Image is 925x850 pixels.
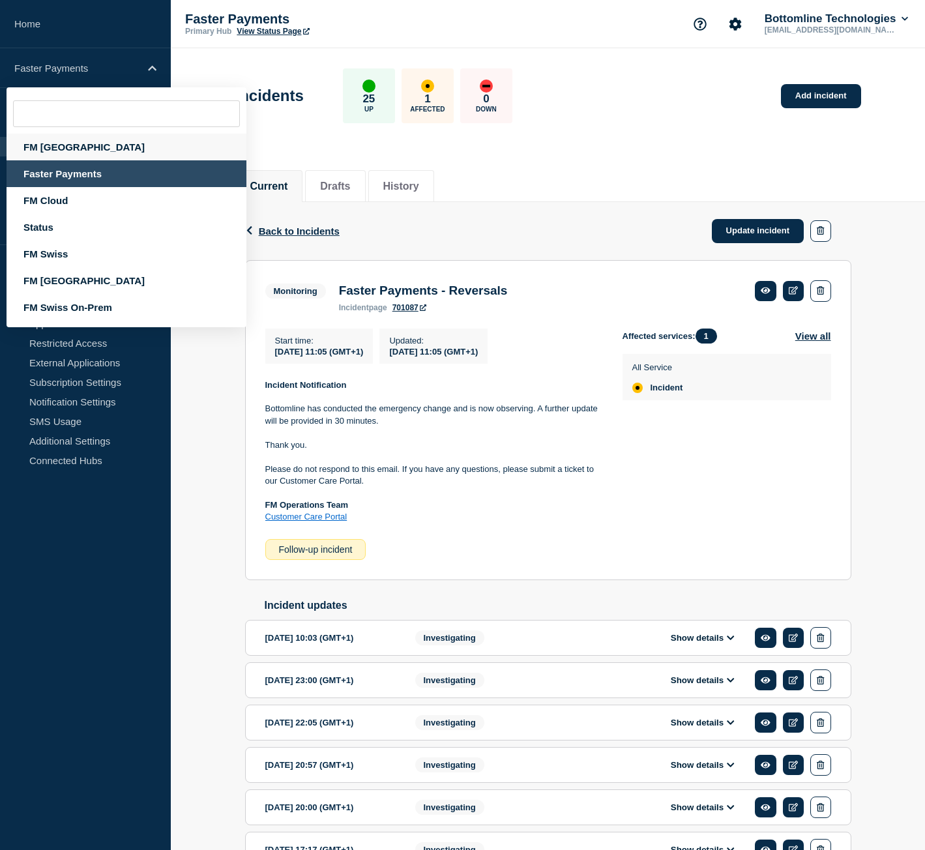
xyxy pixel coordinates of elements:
span: Investigating [415,630,484,645]
p: Up [364,106,374,113]
div: [DATE] 22:05 (GMT+1) [265,712,396,733]
div: FM Cloud [7,187,246,214]
button: Show details [667,675,739,686]
span: Investigating [415,800,484,815]
span: incident [339,303,369,312]
a: Customer Care Portal [265,512,347,521]
div: down [480,80,493,93]
div: FM [GEOGRAPHIC_DATA] [7,134,246,160]
div: affected [421,80,434,93]
div: [DATE] 10:03 (GMT+1) [265,627,396,649]
button: Back to Incidents [245,226,340,237]
span: Investigating [415,715,484,730]
p: Thank you. [265,439,602,451]
div: Faster Payments [7,160,246,187]
p: 0 [483,93,489,106]
div: FM Swiss [7,241,246,267]
div: FM [GEOGRAPHIC_DATA] [7,267,246,294]
span: Monitoring [265,284,326,299]
div: [DATE] 20:00 (GMT+1) [265,797,396,818]
div: [DATE] 11:05 (GMT+1) [389,345,478,357]
p: Start time : [275,336,364,345]
a: Add incident [781,84,861,108]
span: Affected services: [623,329,724,344]
button: Drafts [320,181,350,192]
a: Update incident [712,219,804,243]
span: 1 [696,329,717,344]
button: Show details [667,759,739,770]
button: Bottomline Technologies [762,12,911,25]
p: Updated : [389,336,478,345]
h1: Incidents [235,87,304,105]
a: 701087 [392,303,426,312]
span: Incident [651,383,683,393]
button: History [383,181,419,192]
a: View Status Page [237,27,309,36]
p: Faster Payments [185,12,446,27]
button: Current [250,181,288,192]
button: Support [686,10,714,38]
strong: FM Operations Team [265,500,349,510]
button: Show details [667,802,739,813]
h2: Incident updates [265,600,851,611]
p: page [339,303,387,312]
span: Investigating [415,757,484,772]
p: Faster Payments [14,63,139,74]
button: Show details [667,632,739,643]
div: FM Swiss On-Prem [7,294,246,321]
p: Bottomline has conducted the emergency change and is now observing. A further update will be prov... [265,403,602,427]
div: [DATE] 20:57 (GMT+1) [265,754,396,776]
p: All Service [632,362,683,372]
button: Account settings [722,10,749,38]
strong: Incident Notification [265,380,347,390]
span: [DATE] 11:05 (GMT+1) [275,347,364,357]
span: Back to Incidents [259,226,340,237]
div: Status [7,214,246,241]
p: Affected [410,106,445,113]
p: Down [476,106,497,113]
p: Please do not respond to this email. If you have any questions, please submit a ticket to our Cus... [265,463,602,488]
button: Show details [667,717,739,728]
span: Investigating [415,673,484,688]
h3: Faster Payments - Reversals [339,284,508,298]
div: Follow-up incident [265,539,366,560]
p: 1 [424,93,430,106]
div: up [362,80,375,93]
button: View all [795,329,831,344]
div: [DATE] 23:00 (GMT+1) [265,669,396,691]
div: affected [632,383,643,393]
p: [EMAIL_ADDRESS][DOMAIN_NAME] [762,25,898,35]
p: 25 [362,93,375,106]
p: Primary Hub [185,27,231,36]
